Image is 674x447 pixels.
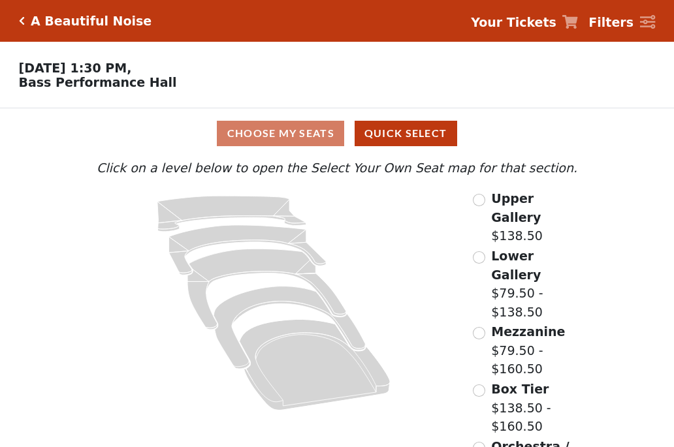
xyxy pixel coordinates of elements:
strong: Your Tickets [471,15,556,29]
span: Box Tier [491,382,549,396]
label: $79.50 - $138.50 [491,247,581,321]
button: Quick Select [355,121,457,146]
strong: Filters [588,15,634,29]
span: Lower Gallery [491,249,541,282]
p: Click on a level below to open the Select Your Own Seat map for that section. [93,159,581,177]
h5: A Beautiful Noise [31,14,152,29]
a: Click here to go back to filters [19,16,25,25]
label: $79.50 - $160.50 [491,322,581,378]
label: $138.50 - $160.50 [491,380,581,436]
span: Upper Gallery [491,191,541,224]
path: Orchestra / Parterre Circle - Seats Available: 23 [240,320,391,410]
span: Mezzanine [491,324,565,339]
label: $138.50 [491,189,581,245]
path: Upper Gallery - Seats Available: 271 [157,196,306,232]
path: Lower Gallery - Seats Available: 27 [169,225,327,275]
a: Filters [588,13,655,32]
a: Your Tickets [471,13,578,32]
